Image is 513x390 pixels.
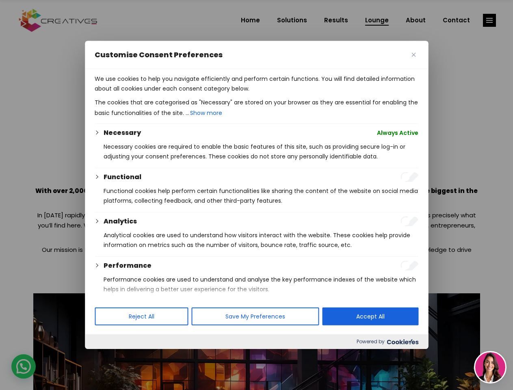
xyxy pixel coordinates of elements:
button: Show more [189,107,223,119]
p: The cookies that are categorised as "Necessary" are stored on your browser as they are essential ... [95,97,418,119]
button: Accept All [322,308,418,325]
button: Functional [104,172,141,182]
img: Close [411,53,416,57]
button: Close [409,50,418,60]
input: Enable Functional [400,172,418,182]
p: Analytical cookies are used to understand how visitors interact with the website. These cookies h... [104,230,418,250]
input: Enable Performance [400,261,418,271]
span: Customise Consent Preferences [95,50,223,60]
p: Functional cookies help perform certain functionalities like sharing the content of the website o... [104,186,418,206]
img: agent [475,352,505,382]
span: Always Active [377,128,418,138]
p: We use cookies to help you navigate efficiently and perform certain functions. You will find deta... [95,74,418,93]
button: Analytics [104,217,137,226]
button: Performance [104,261,152,271]
button: Reject All [95,308,188,325]
button: Necessary [104,128,141,138]
img: Cookieyes logo [387,339,418,344]
p: Necessary cookies are required to enable the basic features of this site, such as providing secur... [104,142,418,161]
input: Enable Analytics [400,217,418,226]
button: Save My Preferences [191,308,319,325]
div: Powered by [85,334,428,349]
div: Customise Consent Preferences [85,41,428,349]
p: Performance cookies are used to understand and analyse the key performance indexes of the website... [104,275,418,294]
